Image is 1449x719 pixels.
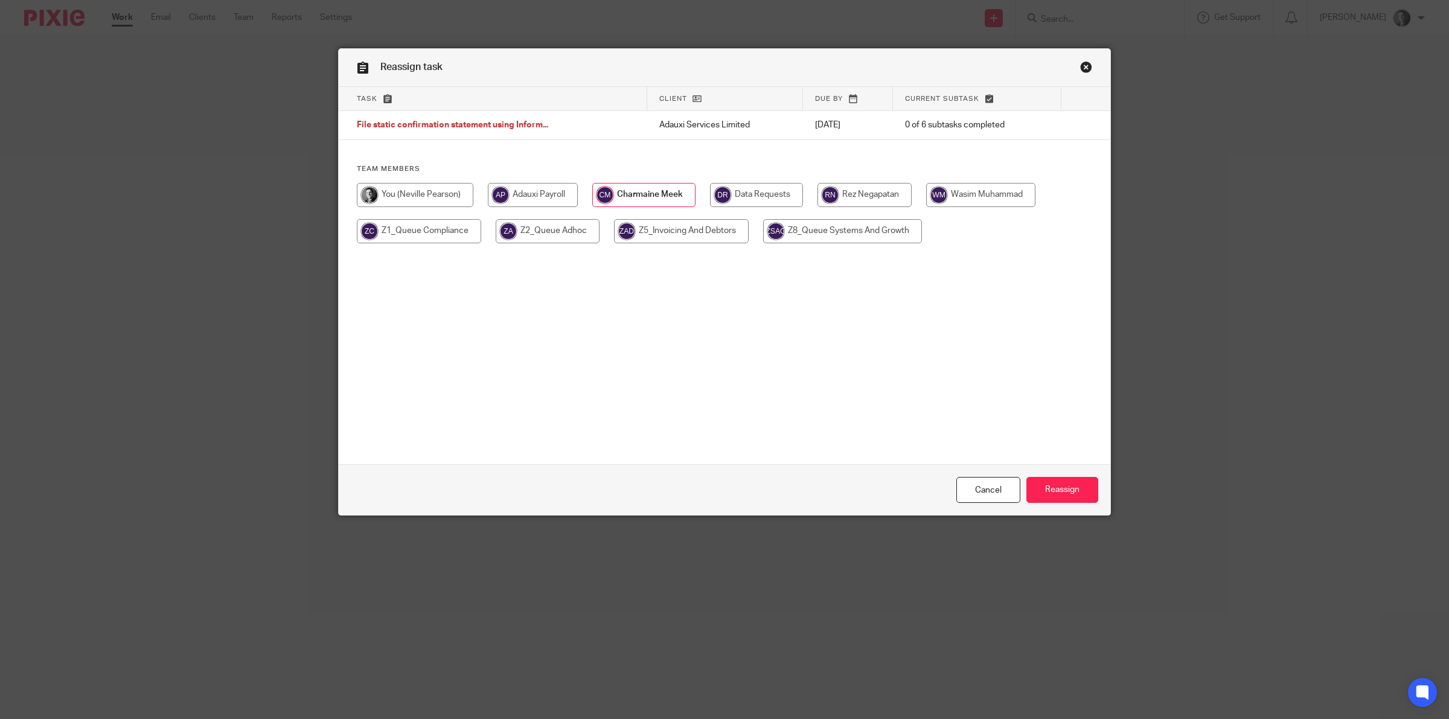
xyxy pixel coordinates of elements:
h4: Team members [357,164,1092,174]
span: Due by [815,95,843,102]
span: Client [659,95,687,102]
p: [DATE] [815,119,881,131]
span: Task [357,95,377,102]
a: Close this dialog window [956,477,1020,503]
a: Close this dialog window [1080,61,1092,77]
span: File static confirmation statement using Inform... [357,121,548,130]
input: Reassign [1026,477,1098,503]
span: Reassign task [380,62,443,72]
td: 0 of 6 subtasks completed [893,111,1061,140]
p: Adauxi Services Limited [659,119,791,131]
span: Current subtask [905,95,979,102]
